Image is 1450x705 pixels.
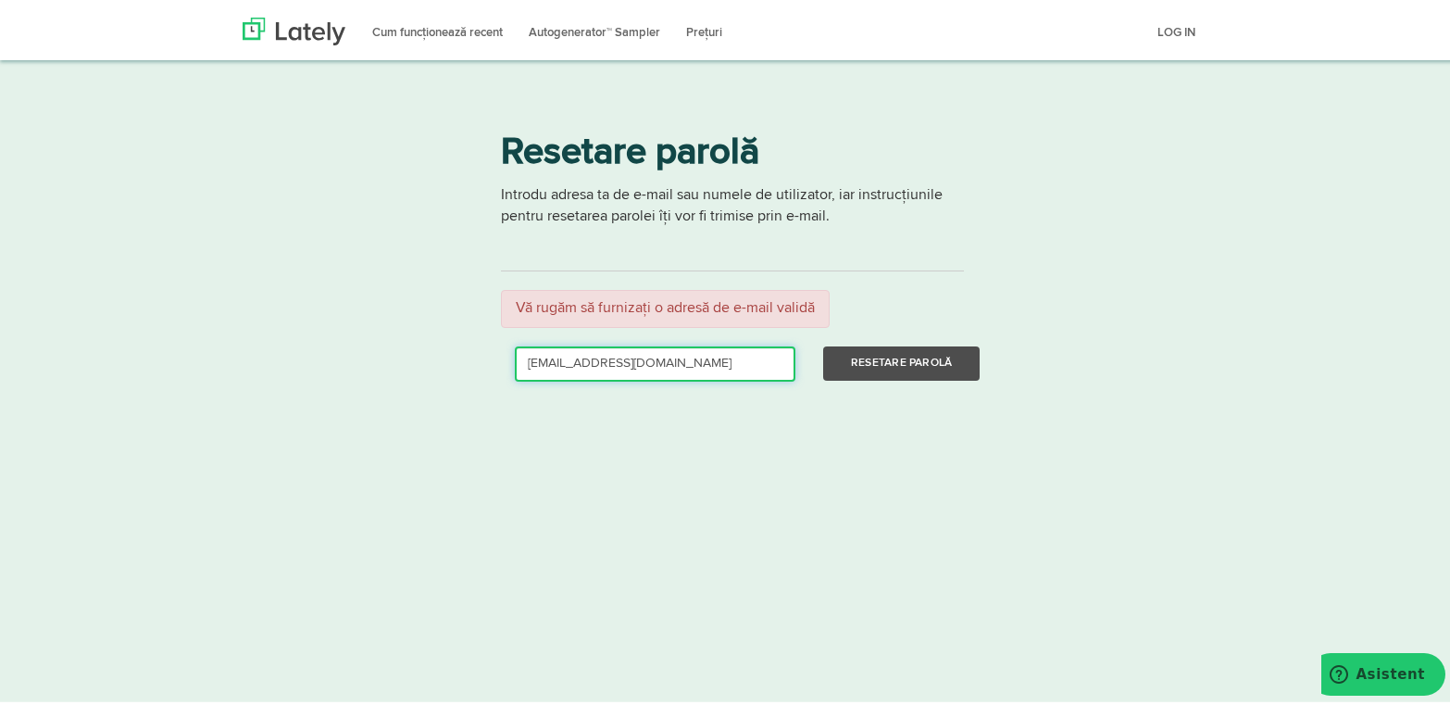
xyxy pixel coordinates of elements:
[529,23,660,35] font: Autogenerator™ Sampler
[515,343,795,378] input: E-mail sau nume de utilizator
[243,14,345,42] img: În ultima vreme
[823,343,981,378] button: Resetare parolă
[851,354,953,365] font: Resetare parolă
[1157,23,1195,35] font: LOG IN
[501,184,943,220] font: Introdu adresa ta de e-mail sau numele de utilizator, iar instrucțiunile pentru resetarea parolei...
[686,23,722,35] font: Prețuri
[1321,649,1445,696] iframe: Deschide un widget în care poți găsi mai multe informații
[501,131,759,168] font: Resetare parolă
[372,23,503,35] font: Cum funcționează recent
[516,297,815,312] font: Vă rugăm să furnizați o adresă de e-mail validă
